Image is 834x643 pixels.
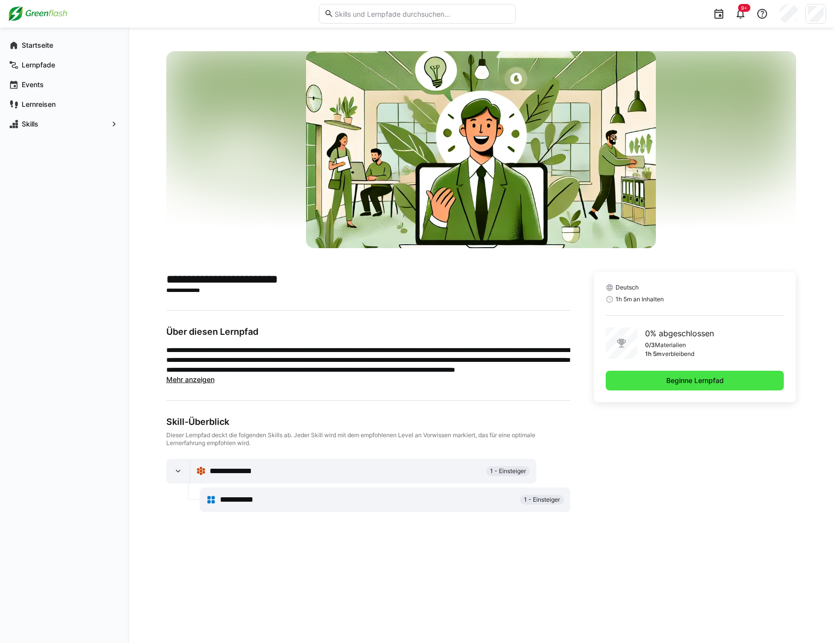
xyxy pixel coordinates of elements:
[166,431,570,447] div: Dieser Lernpfad deckt die folgenden Skills ab. Jeder Skill wird mit dem empfohlenen Level an Vorw...
[645,350,662,358] p: 1h 5m
[741,5,747,11] span: 9+
[665,376,725,386] span: Beginne Lernpfad
[616,284,639,291] span: Deutsch
[662,350,694,358] p: verbleibend
[166,417,570,427] div: Skill-Überblick
[166,375,215,384] span: Mehr anzeigen
[490,467,526,475] span: 1 - Einsteiger
[334,9,510,18] input: Skills und Lernpfade durchsuchen…
[645,341,655,349] p: 0/3
[524,496,560,504] span: 1 - Einsteiger
[645,327,714,339] p: 0% abgeschlossen
[606,371,784,390] button: Beginne Lernpfad
[655,341,686,349] p: Materialien
[616,295,664,303] span: 1h 5m an Inhalten
[166,326,570,337] h3: Über diesen Lernpfad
